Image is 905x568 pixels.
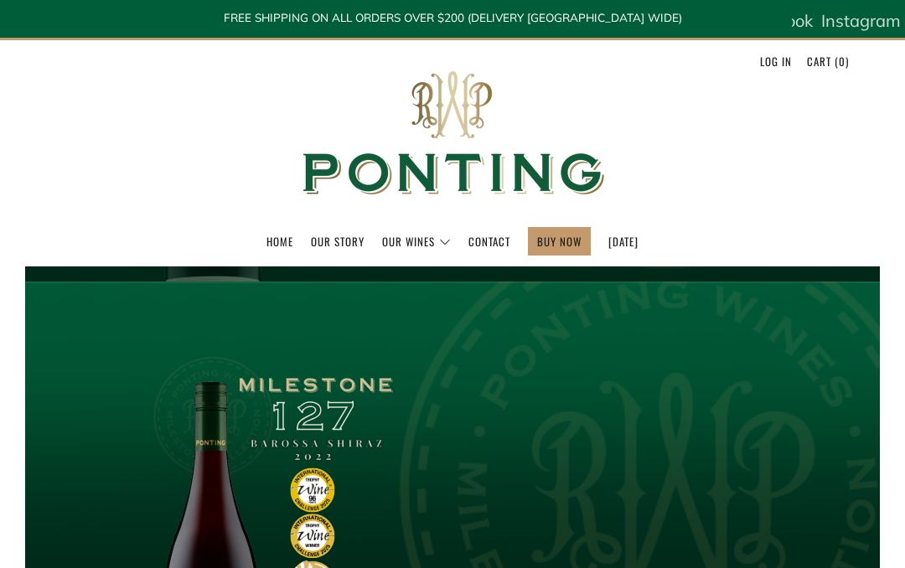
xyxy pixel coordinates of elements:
span: Instagram [821,10,901,31]
a: Log in [760,48,792,75]
a: Our Story [311,228,365,255]
img: Ponting Wines [285,40,620,227]
a: Contact [468,228,510,255]
a: Cart (0) [807,48,849,75]
a: [DATE] [608,228,639,255]
a: Instagram [821,4,901,38]
span: 0 [839,53,846,70]
a: Our Wines [382,228,451,255]
a: Home [266,228,293,255]
a: BUY NOW [537,228,582,255]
